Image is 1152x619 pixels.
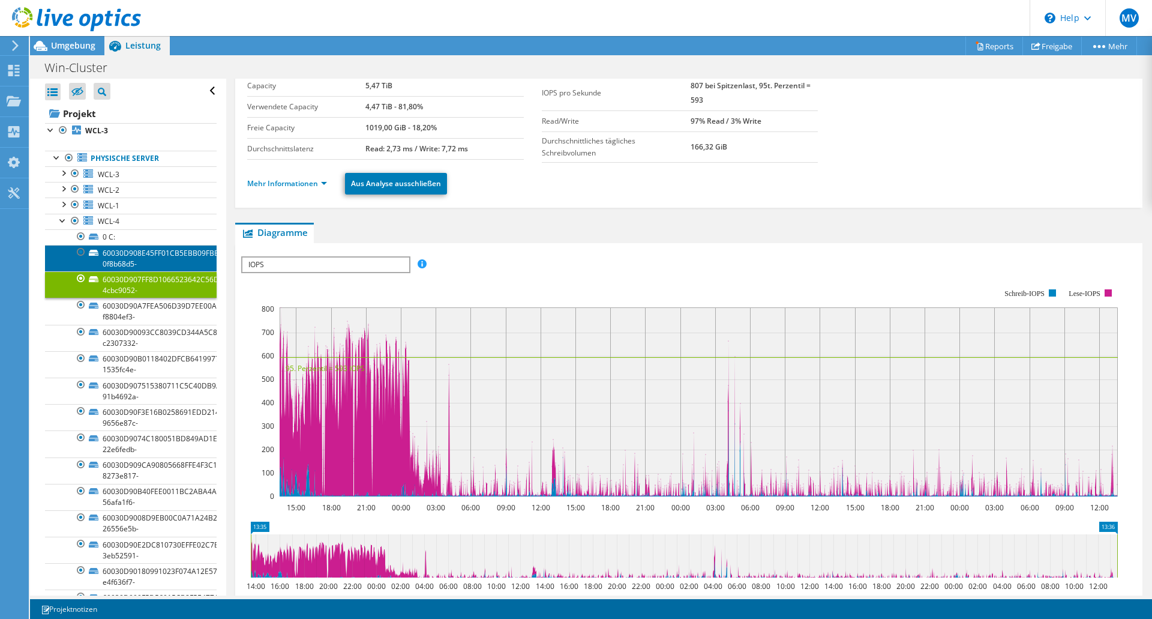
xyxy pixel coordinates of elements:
[247,101,365,113] label: Verwendete Capacity
[993,581,1012,591] text: 04:00
[415,581,434,591] text: 04:00
[45,229,217,245] a: 0 C:
[271,581,289,591] text: 16:00
[45,351,217,378] a: 60030D90B0118402DFCB6419977A090A-1535fc4e-
[392,503,410,513] text: 00:00
[985,503,1004,513] text: 03:00
[1065,581,1084,591] text: 10:00
[1045,13,1055,23] svg: \n
[968,581,987,591] text: 02:00
[357,503,376,513] text: 21:00
[391,581,410,591] text: 02:00
[247,178,327,189] a: Mehr Informationen
[1022,37,1082,55] a: Freigabe
[262,327,274,337] text: 700
[872,581,891,591] text: 18:00
[365,143,468,154] b: Read: 2,73 ms / Write: 7,72 ms
[45,325,217,351] a: 60030D90093CC8039CD344A5C8846BC9-c2307332-
[45,590,217,616] a: 60030D900F5D56015CB8F5E477A9CEAD-2504855d-
[1089,581,1108,591] text: 12:00
[1041,581,1060,591] text: 08:00
[45,537,217,563] a: 60030D90E2DC810730EFFE02C7B78A87-3eb52591-
[345,173,447,195] a: Aus Analyse ausschließen
[45,123,217,139] a: WCL-3
[295,581,314,591] text: 18:00
[671,503,690,513] text: 00:00
[560,581,578,591] text: 16:00
[45,563,217,590] a: 60030D90180991023F074A12E57C23CA-e4f636f7-
[881,503,899,513] text: 18:00
[811,503,829,513] text: 12:00
[270,491,274,501] text: 0
[920,581,939,591] text: 22:00
[45,378,217,404] a: 60030D907515380711C5C40DB9AF0BE0-91b4692a-
[45,298,217,324] a: 60030D90A7FEA506D39D7EE00A899D73-f8804ef3-
[45,484,217,510] a: 60030D90B40FEE0011BC2ABA4A5BF479-56afa1f6-
[776,503,794,513] text: 09:00
[848,581,867,591] text: 16:00
[45,245,217,271] a: 60030D908E45FF01CB5EBB09FBBBAE8A-0f8b68d5-
[601,503,620,513] text: 18:00
[728,581,746,591] text: 06:00
[242,258,409,272] span: IOPS
[896,581,915,591] text: 20:00
[241,226,308,238] span: Diagramme
[365,101,423,112] b: 4,47 TiB - 81,80%
[367,581,386,591] text: 00:00
[1055,503,1074,513] text: 09:00
[247,143,365,155] label: Durchschnittslatenz
[45,457,217,484] a: 60030D909CA90805668FFE4F3C1AF6AB-8273e817-
[950,503,969,513] text: 00:00
[262,397,274,408] text: 400
[511,581,530,591] text: 12:00
[741,503,760,513] text: 06:00
[776,581,795,591] text: 10:00
[680,581,698,591] text: 02:00
[1005,289,1045,298] text: Schreib-IOPS
[691,142,727,152] b: 166,32 GiB
[632,581,650,591] text: 22:00
[262,304,274,314] text: 800
[45,214,217,229] a: WCL-4
[322,503,341,513] text: 18:00
[1090,503,1109,513] text: 12:00
[463,581,482,591] text: 08:00
[286,363,365,373] text: 95. Perzentil = 593 IOPS
[461,503,480,513] text: 06:00
[800,581,819,591] text: 12:00
[51,40,95,51] span: Umgebung
[704,581,722,591] text: 04:00
[497,503,515,513] text: 09:00
[98,185,119,195] span: WCL-2
[45,271,217,298] a: 60030D907FF8D1066523642C56D0260E-4cbc9052-
[98,169,119,180] span: WCL-3
[1120,8,1139,28] span: MV
[45,510,217,537] a: 60030D9008D9EB00C0A71A24B25E5856-26556e5b-
[98,201,119,211] span: WCL-1
[262,444,274,454] text: 200
[365,122,437,133] b: 1019,00 GiB - 18,20%
[343,581,362,591] text: 22:00
[656,581,674,591] text: 00:00
[45,430,217,457] a: 60030D9074C180051BD849AD1E096730-22e6fedb-
[427,503,445,513] text: 03:00
[584,581,602,591] text: 18:00
[45,198,217,213] a: WCL-1
[45,151,217,166] a: Physische Server
[1069,289,1101,298] text: Lese-IOPS
[32,602,106,617] a: Projektnotizen
[566,503,585,513] text: 15:00
[247,80,365,92] label: Capacity
[487,581,506,591] text: 10:00
[85,125,108,136] b: WCL-3
[542,135,691,159] label: Durchschnittliches tägliches Schreibvolumen
[39,61,126,74] h1: Win-Cluster
[536,581,554,591] text: 14:00
[45,404,217,430] a: 60030D90F3E16B0258691EDD21456350-9656e87c-
[824,581,843,591] text: 14:00
[247,122,365,134] label: Freie Capacity
[98,216,119,226] span: WCL-4
[45,104,217,123] a: Projekt
[287,503,305,513] text: 15:00
[752,581,770,591] text: 08:00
